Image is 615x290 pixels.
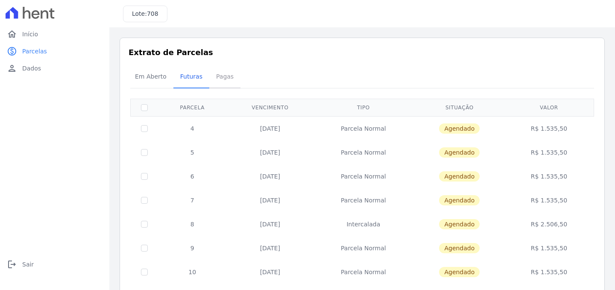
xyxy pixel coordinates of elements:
[313,188,413,212] td: Parcela Normal
[158,236,226,260] td: 9
[439,243,480,253] span: Agendado
[506,260,592,284] td: R$ 1.535,50
[158,212,226,236] td: 8
[3,26,106,43] a: homeInício
[226,99,313,116] th: Vencimento
[506,212,592,236] td: R$ 2.506,50
[226,260,313,284] td: [DATE]
[313,164,413,188] td: Parcela Normal
[506,236,592,260] td: R$ 1.535,50
[226,116,313,141] td: [DATE]
[506,141,592,164] td: R$ 1.535,50
[147,10,158,17] span: 708
[506,116,592,141] td: R$ 1.535,50
[22,47,47,56] span: Parcelas
[3,60,106,77] a: personDados
[226,188,313,212] td: [DATE]
[439,123,480,134] span: Agendado
[128,66,173,88] a: Em Aberto
[3,256,106,273] a: logoutSair
[226,141,313,164] td: [DATE]
[439,171,480,182] span: Agendado
[158,260,226,284] td: 10
[226,236,313,260] td: [DATE]
[22,64,41,73] span: Dados
[175,68,208,85] span: Futuras
[22,260,34,269] span: Sair
[7,63,17,73] i: person
[158,99,226,116] th: Parcela
[173,66,209,88] a: Futuras
[7,259,17,269] i: logout
[313,99,413,116] th: Tipo
[439,219,480,229] span: Agendado
[313,212,413,236] td: Intercalada
[439,195,480,205] span: Agendado
[506,164,592,188] td: R$ 1.535,50
[209,66,240,88] a: Pagas
[313,141,413,164] td: Parcela Normal
[506,188,592,212] td: R$ 1.535,50
[132,9,158,18] h3: Lote:
[413,99,506,116] th: Situação
[158,141,226,164] td: 5
[7,46,17,56] i: paid
[313,236,413,260] td: Parcela Normal
[158,188,226,212] td: 7
[506,99,592,116] th: Valor
[211,68,239,85] span: Pagas
[439,267,480,277] span: Agendado
[439,147,480,158] span: Agendado
[22,30,38,38] span: Início
[129,47,596,58] h3: Extrato de Parcelas
[7,29,17,39] i: home
[158,116,226,141] td: 4
[313,260,413,284] td: Parcela Normal
[130,68,172,85] span: Em Aberto
[313,116,413,141] td: Parcela Normal
[158,164,226,188] td: 6
[226,164,313,188] td: [DATE]
[226,212,313,236] td: [DATE]
[3,43,106,60] a: paidParcelas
